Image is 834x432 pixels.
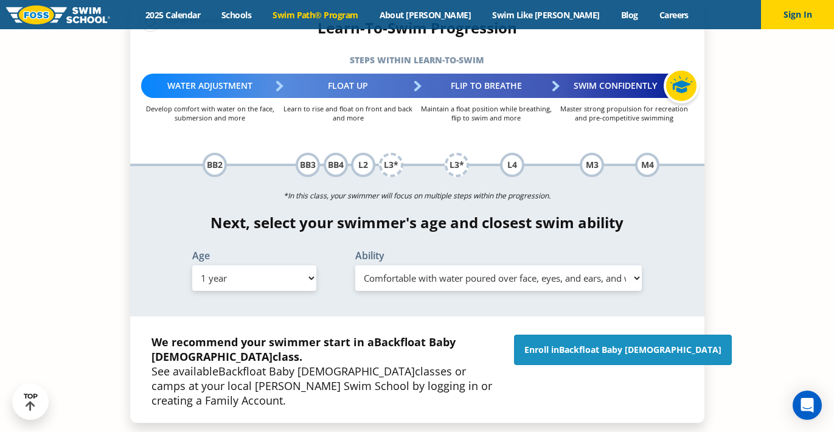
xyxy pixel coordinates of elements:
[559,344,721,355] span: Backfloat Baby [DEMOGRAPHIC_DATA]
[192,251,316,260] label: Age
[610,9,648,21] a: Blog
[793,391,822,420] div: Open Intercom Messenger
[351,153,375,177] div: L2
[135,9,211,21] a: 2025 Calendar
[417,74,555,98] div: Flip to Breathe
[580,153,604,177] div: M3
[262,9,369,21] a: Swim Path® Program
[635,153,659,177] div: M4
[130,187,704,204] p: *In this class, your swimmer will focus on multiple steps within the progression.
[417,104,555,122] p: Maintain a float position while breathing, flip to swim and more
[355,251,642,260] label: Ability
[218,364,415,378] span: Backfloat Baby [DEMOGRAPHIC_DATA]
[296,153,320,177] div: BB3
[151,335,502,408] p: See available classes or camps at your local [PERSON_NAME] Swim School by logging in or creating ...
[141,74,279,98] div: Water Adjustment
[648,9,699,21] a: Careers
[24,392,38,411] div: TOP
[369,9,482,21] a: About [PERSON_NAME]
[500,153,524,177] div: L4
[203,153,227,177] div: BB2
[555,74,693,98] div: Swim Confidently
[151,335,456,364] strong: We recommend your swimmer start in a class.
[324,153,348,177] div: BB4
[279,74,417,98] div: Float Up
[555,104,693,122] p: Master strong propulsion for recreation and pre-competitive swimming
[130,19,704,37] h4: Learn-To-Swim Progression
[141,104,279,122] p: Develop comfort with water on the face, submersion and more
[482,9,611,21] a: Swim Like [PERSON_NAME]
[6,5,110,24] img: FOSS Swim School Logo
[130,214,704,231] h4: Next, select your swimmer's age and closest swim ability
[279,104,417,122] p: Learn to rise and float on front and back and more
[514,335,732,365] a: Enroll inBackfloat Baby [DEMOGRAPHIC_DATA]
[151,335,456,364] span: Backfloat Baby [DEMOGRAPHIC_DATA]
[211,9,262,21] a: Schools
[130,52,704,69] h5: Steps within Learn-to-Swim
